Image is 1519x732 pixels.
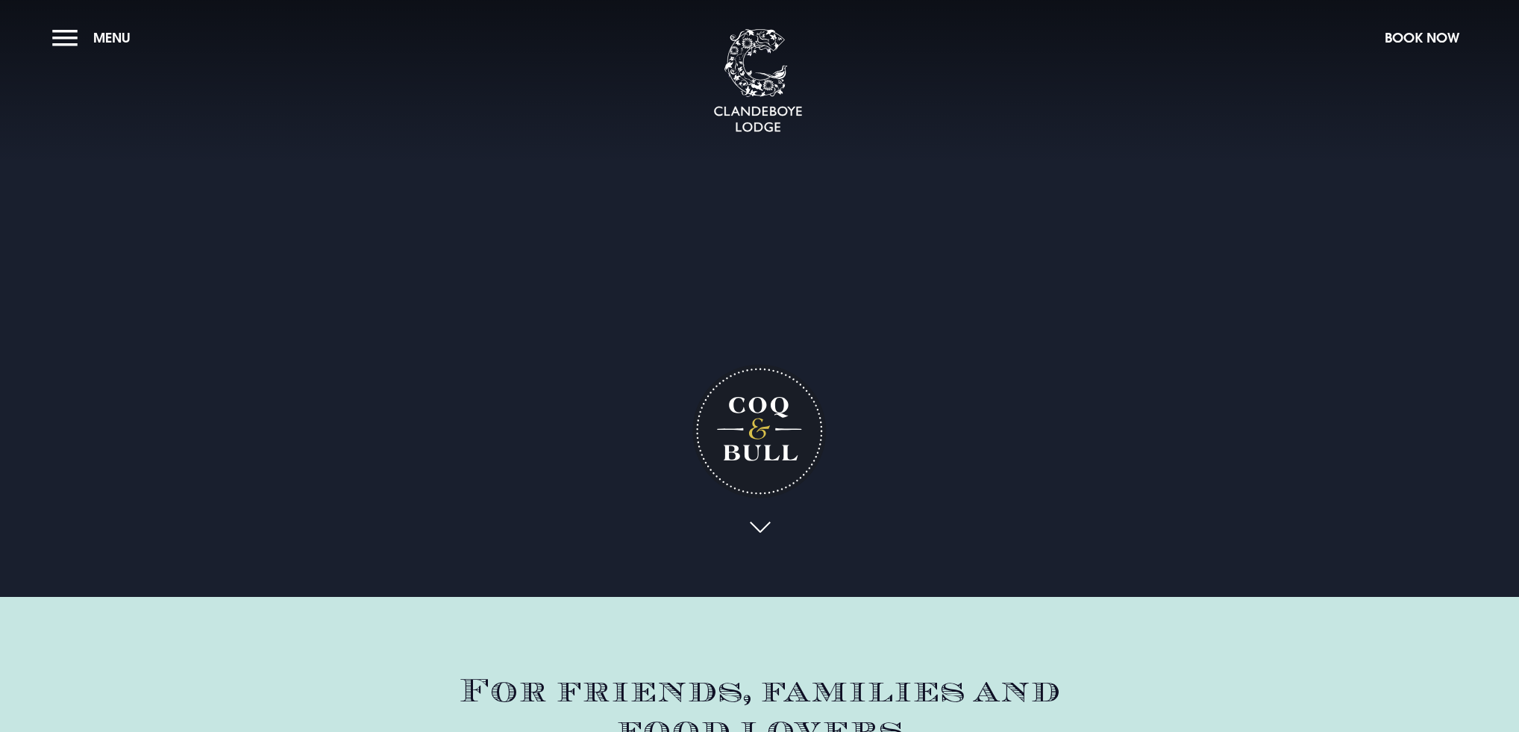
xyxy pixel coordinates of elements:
h1: Coq & Bull [692,364,826,498]
button: Book Now [1377,22,1467,54]
img: Clandeboye Lodge [713,29,803,134]
span: Menu [93,29,131,46]
button: Menu [52,22,138,54]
